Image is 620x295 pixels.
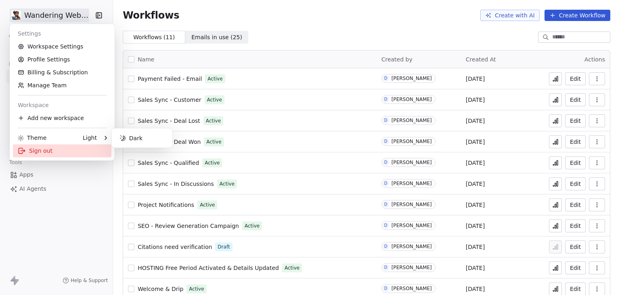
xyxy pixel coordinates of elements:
[13,27,111,40] div: Settings
[115,132,169,145] div: Dark
[13,40,111,53] a: Workspace Settings
[83,134,97,142] div: Light
[13,79,111,92] a: Manage Team
[18,134,46,142] div: Theme
[13,53,111,66] a: Profile Settings
[13,66,111,79] a: Billing & Subscription
[13,112,111,124] div: Add new workspace
[13,144,111,157] div: Sign out
[13,99,111,112] div: Workspace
